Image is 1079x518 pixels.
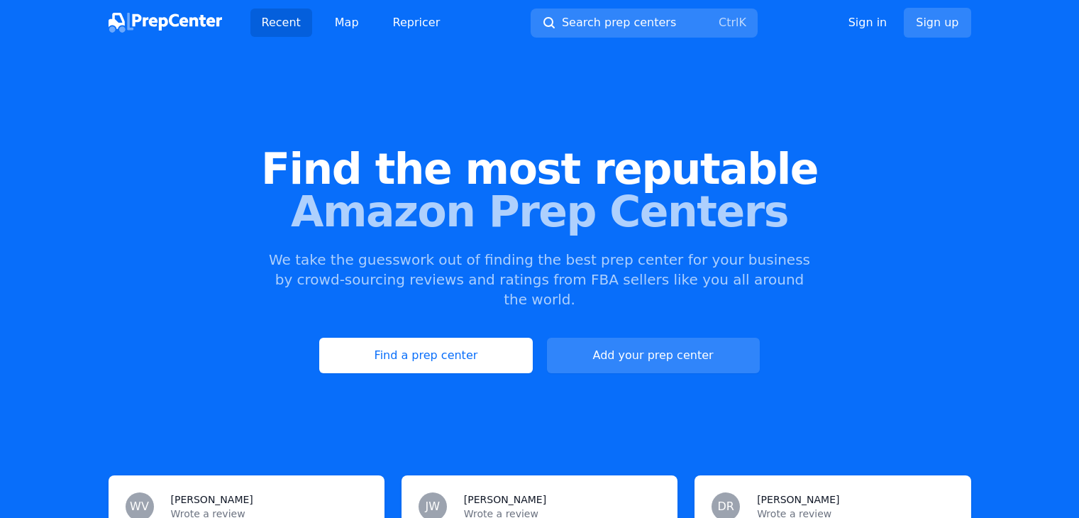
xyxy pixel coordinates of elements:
span: JW [426,501,441,512]
span: WV [130,501,149,512]
a: Find a prep center [319,338,532,373]
span: Find the most reputable [23,148,1056,190]
a: Recent [250,9,312,37]
h3: [PERSON_NAME] [757,492,839,507]
a: Map [323,9,370,37]
a: Add your prep center [547,338,760,373]
a: Sign in [848,14,887,31]
a: Repricer [382,9,452,37]
span: DR [717,501,734,512]
span: Amazon Prep Centers [23,190,1056,233]
button: Search prep centersCtrlK [531,9,758,38]
h3: [PERSON_NAME] [464,492,546,507]
h3: [PERSON_NAME] [171,492,253,507]
span: Search prep centers [562,14,676,31]
kbd: K [738,16,746,29]
img: PrepCenter [109,13,222,33]
p: We take the guesswork out of finding the best prep center for your business by crowd-sourcing rev... [267,250,812,309]
a: Sign up [904,8,970,38]
kbd: Ctrl [719,16,738,29]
